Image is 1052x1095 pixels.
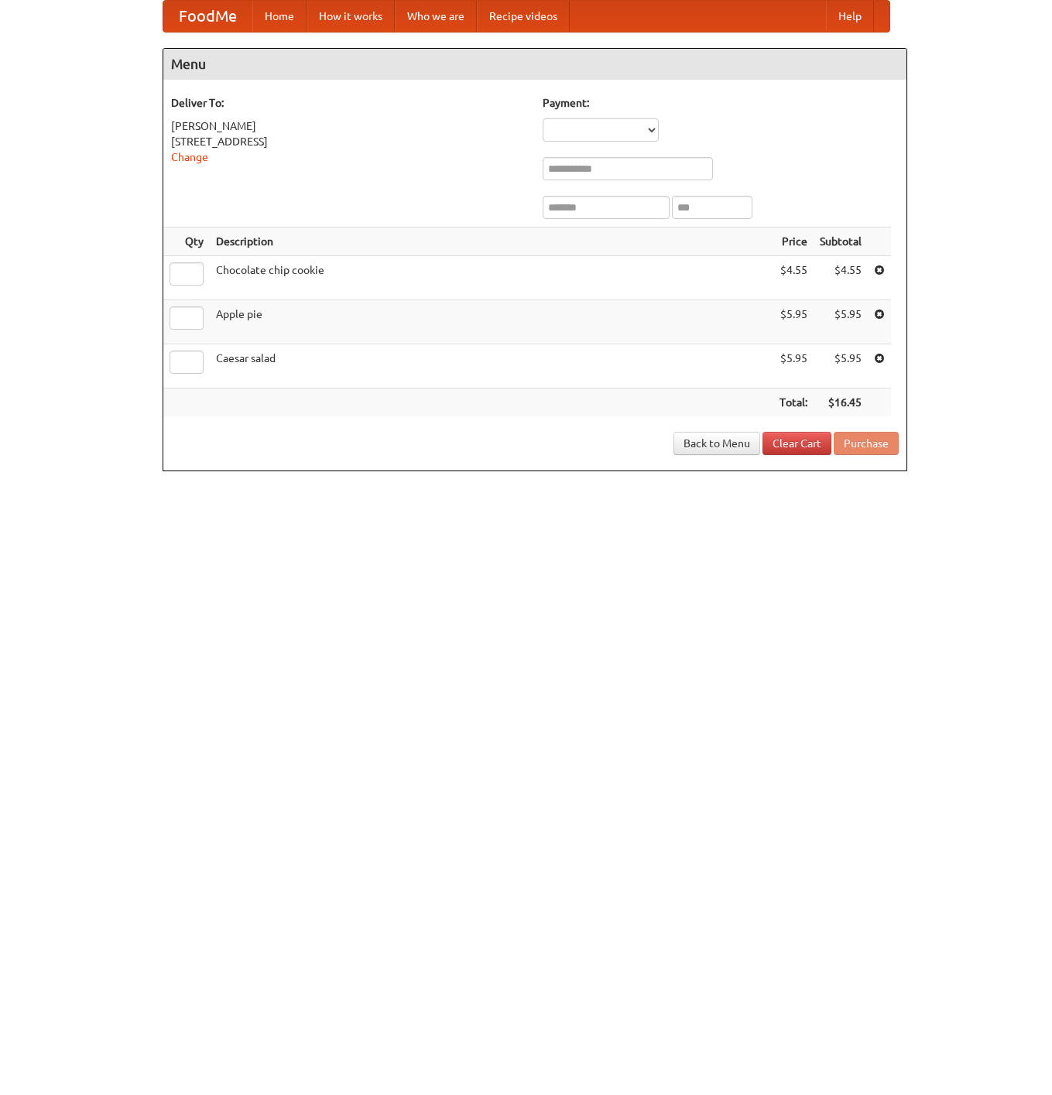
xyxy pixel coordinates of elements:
[210,300,773,344] td: Apple pie
[543,95,899,111] h5: Payment:
[773,300,814,344] td: $5.95
[395,1,477,32] a: Who we are
[814,388,868,417] th: $16.45
[210,228,773,256] th: Description
[171,134,527,149] div: [STREET_ADDRESS]
[477,1,570,32] a: Recipe videos
[814,344,868,388] td: $5.95
[762,432,831,455] a: Clear Cart
[307,1,395,32] a: How it works
[773,228,814,256] th: Price
[171,151,208,163] a: Change
[163,1,252,32] a: FoodMe
[773,388,814,417] th: Total:
[210,344,773,388] td: Caesar salad
[773,256,814,300] td: $4.55
[163,49,906,80] h4: Menu
[171,95,527,111] h5: Deliver To:
[814,256,868,300] td: $4.55
[826,1,874,32] a: Help
[814,228,868,256] th: Subtotal
[673,432,760,455] a: Back to Menu
[210,256,773,300] td: Chocolate chip cookie
[163,228,210,256] th: Qty
[171,118,527,134] div: [PERSON_NAME]
[814,300,868,344] td: $5.95
[834,432,899,455] button: Purchase
[773,344,814,388] td: $5.95
[252,1,307,32] a: Home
